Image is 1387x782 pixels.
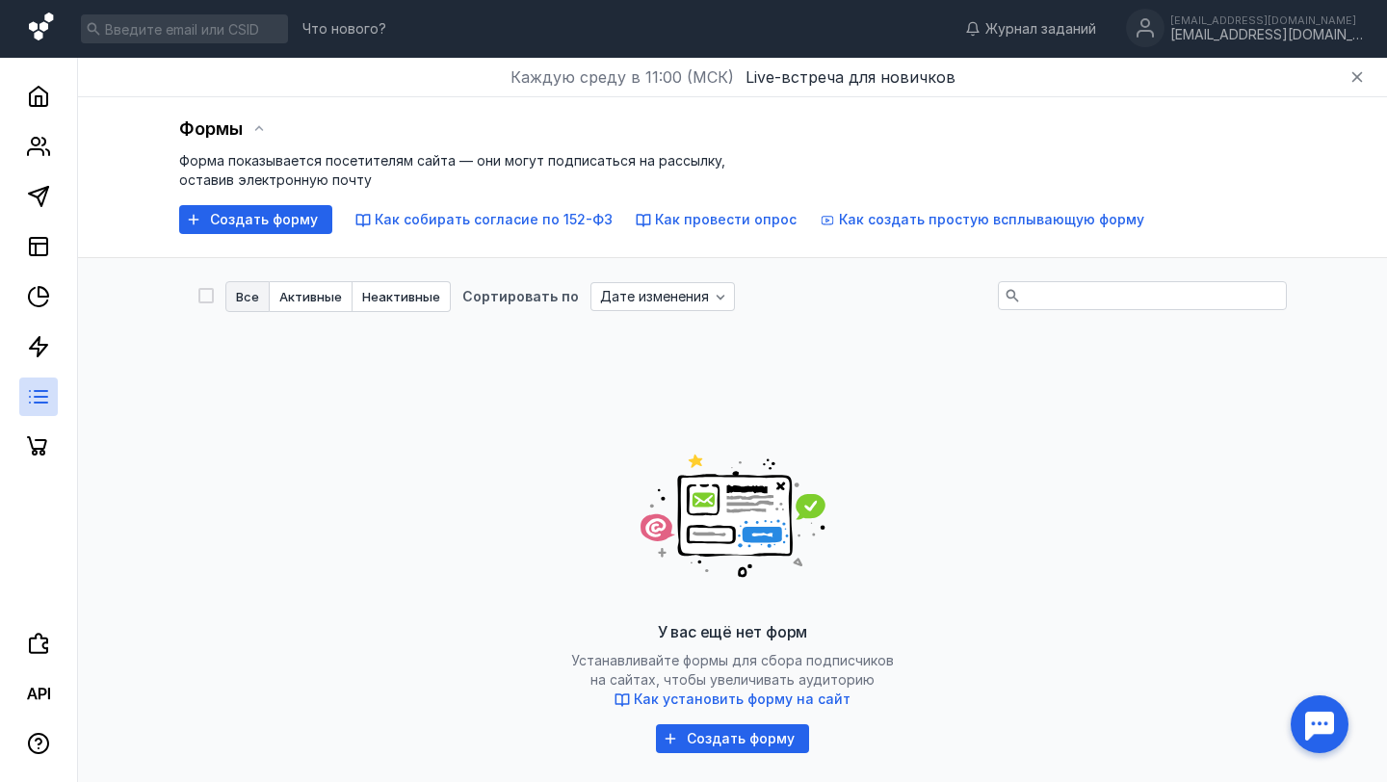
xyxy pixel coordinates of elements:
[179,118,244,139] span: Формы
[375,211,613,227] span: Как собирать согласие по 152-ФЗ
[210,212,318,228] span: Создать форму
[839,211,1144,227] span: Как создать простую всплывающую форму
[353,281,451,312] button: Неактивные
[302,22,386,36] span: Что нового?
[820,210,1144,229] button: Как создать простую всплывающую форму
[658,622,807,641] span: У вас ещё нет форм
[293,22,396,36] a: Что нового?
[1170,14,1363,26] div: [EMAIL_ADDRESS][DOMAIN_NAME]
[615,690,851,709] button: Как установить форму на сайт
[955,19,1106,39] a: Журнал заданий
[81,14,288,43] input: Введите email или CSID
[540,652,926,709] span: Устанавливайте формы для сбора подписчиков на сайтах, чтобы увеличивать аудиторию
[985,19,1096,39] span: Журнал заданий
[270,281,353,312] button: Активные
[590,282,735,311] button: Дате изменения
[510,65,734,89] span: Каждую среду в 11:00 (МСК)
[656,724,809,753] button: Создать форму
[1170,27,1363,43] div: [EMAIL_ADDRESS][DOMAIN_NAME]
[636,210,797,229] button: Как провести опрос
[179,205,332,234] button: Создать форму
[746,67,955,87] span: Live-встреча для новичков
[746,65,955,89] button: Live-встреча для новичков
[355,210,613,229] button: Как собирать согласие по 152-ФЗ
[634,691,851,707] span: Как установить форму на сайт
[225,281,270,312] button: Все
[655,211,797,227] span: Как провести опрос
[600,289,709,305] span: Дате изменения
[462,290,579,303] div: Сортировать по
[179,152,725,188] span: Форма показывается посетителям сайта — они могут подписаться на рассылку, оставив электронную почту
[236,291,259,303] span: Все
[279,291,342,303] span: Активные
[687,731,795,747] span: Создать форму
[362,291,440,303] span: Неактивные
